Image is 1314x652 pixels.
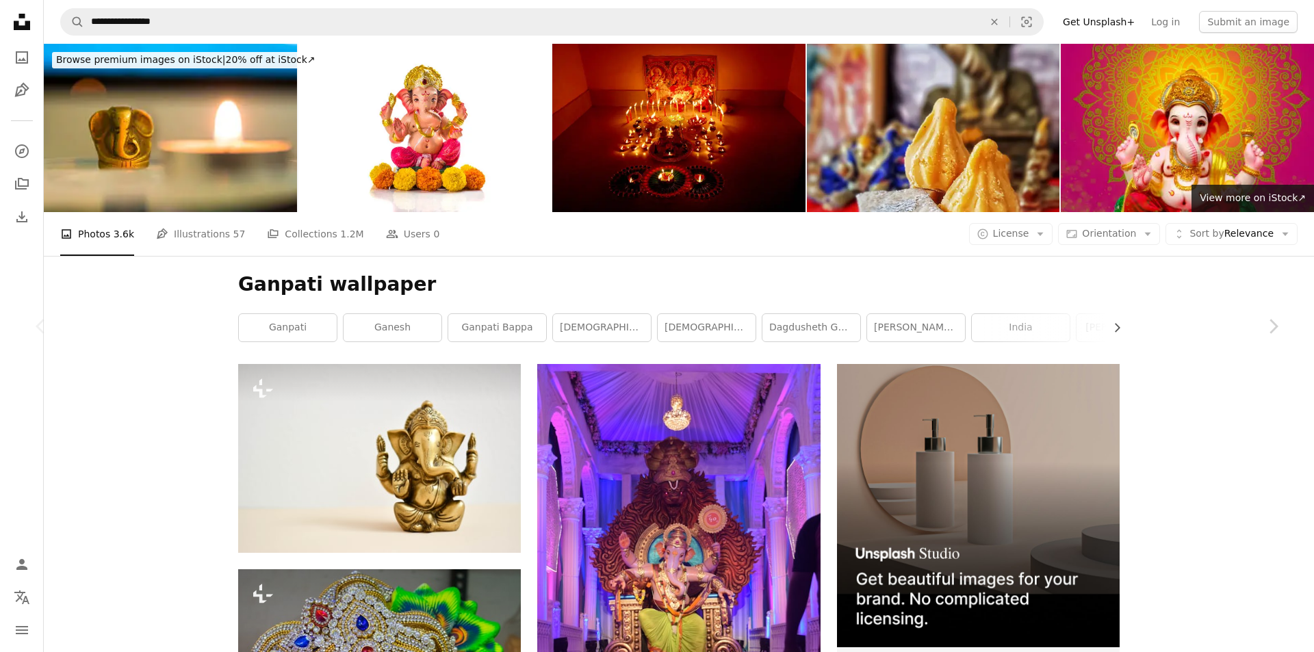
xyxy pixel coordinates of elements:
a: india [972,314,1070,341]
button: scroll list to the right [1105,314,1120,341]
a: Users 0 [386,212,440,256]
a: Log in [1143,11,1188,33]
a: gold hindu deity statue on purple couch [537,570,820,582]
img: file-1715714113747-b8b0561c490eimage [837,364,1120,647]
span: Relevance [1189,227,1274,241]
span: View more on iStock ↗ [1200,192,1306,203]
button: Submit an image [1199,11,1298,33]
span: 0 [433,226,439,242]
a: ganesh [344,314,441,341]
img: Hindu God Ganesha. Ganesha Idol on white Background. [298,44,552,212]
a: ganpati bappa [448,314,546,341]
img: a small statue of a person [238,364,521,552]
span: Orientation [1082,228,1136,239]
a: Illustrations [8,77,36,104]
button: Menu [8,616,36,644]
a: Download History [8,203,36,231]
img: Bronze Ganesha and a Diya (oil Lamp) [44,44,297,212]
a: Collections [8,170,36,198]
a: Photos [8,44,36,71]
img: Modal sweets prasadam offerings to god [807,44,1060,212]
a: Explore [8,138,36,165]
img: Lord Ganesha , Indian Ganesha Festival [1061,44,1314,212]
button: Sort byRelevance [1165,223,1298,245]
a: [DEMOGRAPHIC_DATA] [658,314,756,341]
a: [PERSON_NAME][DATE] [867,314,965,341]
a: dagdusheth ganpati [762,314,860,341]
img: Lakshmi Puja on Diwali festival at night [552,44,806,212]
form: Find visuals sitewide [60,8,1044,36]
a: Get Unsplash+ [1055,11,1143,33]
button: Clear [979,9,1009,35]
span: 1.2M [340,226,363,242]
a: [DEMOGRAPHIC_DATA] [553,314,651,341]
a: Next [1232,261,1314,392]
span: 57 [233,226,246,242]
a: Illustrations 57 [156,212,245,256]
a: Log in / Sign up [8,551,36,578]
a: ganpati [239,314,337,341]
h1: Ganpati wallpaper [238,272,1120,297]
button: Language [8,584,36,611]
span: License [993,228,1029,239]
button: Search Unsplash [61,9,84,35]
a: a small statue of a person [238,452,521,465]
span: 20% off at iStock ↗ [56,54,315,65]
a: Browse premium images on iStock|20% off at iStock↗ [44,44,328,77]
button: License [969,223,1053,245]
a: View more on iStock↗ [1191,185,1314,212]
button: Orientation [1058,223,1160,245]
a: Collections 1.2M [267,212,363,256]
span: Sort by [1189,228,1224,239]
span: Browse premium images on iStock | [56,54,225,65]
a: [PERSON_NAME] [1077,314,1174,341]
button: Visual search [1010,9,1043,35]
